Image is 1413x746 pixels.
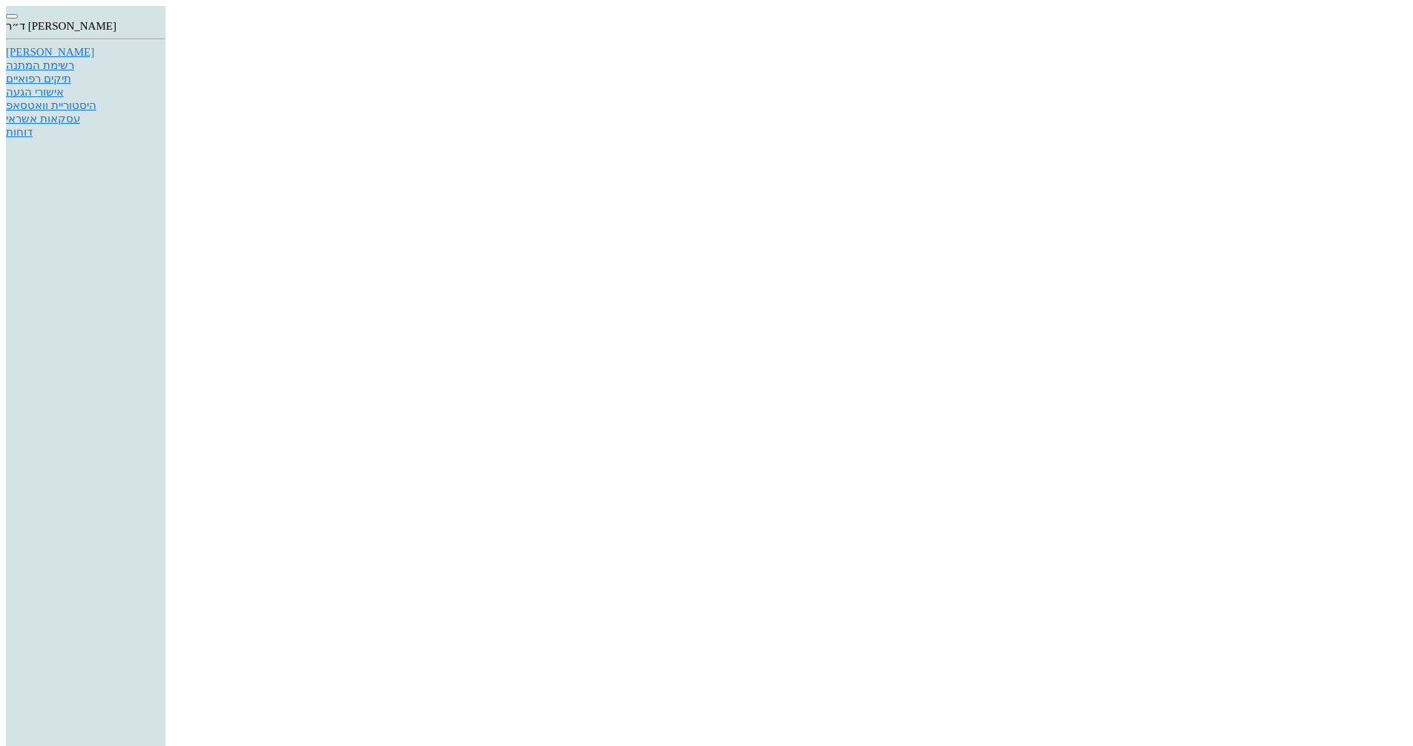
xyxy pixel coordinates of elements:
span: ד״ר [PERSON_NAME] [6,20,116,32]
a: תיקים רפואיים [6,72,165,85]
a: היסטוריית וואטסאפ [6,99,165,112]
a: עסקאות אשראי [6,112,165,125]
a: רשימת המתנה [6,59,165,72]
a: דוחות [6,125,165,139]
a: [PERSON_NAME] [6,46,165,59]
a: אישורי הגעה [6,85,165,99]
